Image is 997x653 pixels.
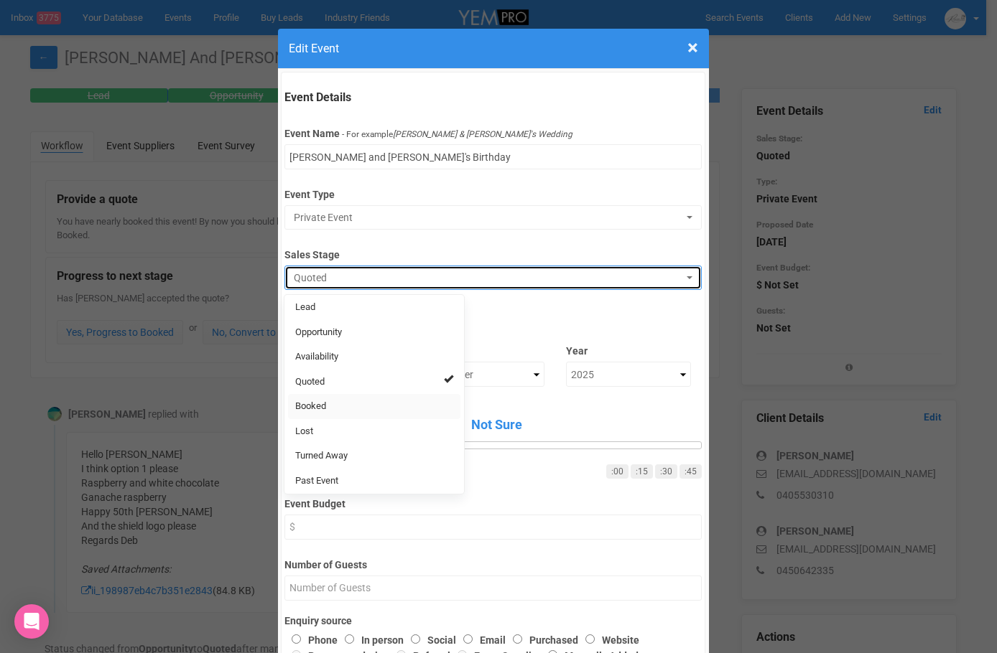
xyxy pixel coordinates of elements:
[566,339,691,358] label: Year
[295,400,326,413] span: Booked
[404,634,456,646] label: Social
[456,634,506,646] label: Email
[631,464,653,479] a: :15
[342,129,572,139] small: - For example
[295,449,348,463] span: Turned Away
[284,553,702,572] label: Number of Guests
[687,36,698,60] span: ×
[294,271,683,285] span: Quoted
[295,375,325,389] span: Quoted
[284,126,340,141] label: Event Name
[295,326,342,339] span: Opportunity
[284,303,702,322] label: Proposed Date
[284,634,338,646] label: Phone
[338,634,404,646] label: In person
[284,401,702,415] label: Time
[294,210,683,225] span: Private Event
[578,634,639,646] label: Website
[284,492,702,511] label: Event Budget
[393,129,572,139] i: [PERSON_NAME] & [PERSON_NAME]'s Wedding
[420,339,545,358] label: Month
[284,182,702,202] label: Event Type
[680,464,702,479] a: :45
[289,39,698,57] h4: Edit Event
[284,515,702,540] input: $
[295,425,313,438] span: Lost
[295,301,315,314] span: Lead
[506,634,578,646] label: Purchased
[284,144,702,169] input: Event Name
[14,604,49,639] div: Open Intercom Messenger
[295,474,338,488] span: Past Event
[284,90,702,106] legend: Event Details
[606,464,629,479] a: :00
[284,614,702,628] label: Enquiry source
[655,464,677,479] a: :30
[284,243,702,262] label: Sales Stage
[295,350,338,364] span: Availability
[292,415,702,434] span: Not Sure
[284,576,702,601] input: Number of Guests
